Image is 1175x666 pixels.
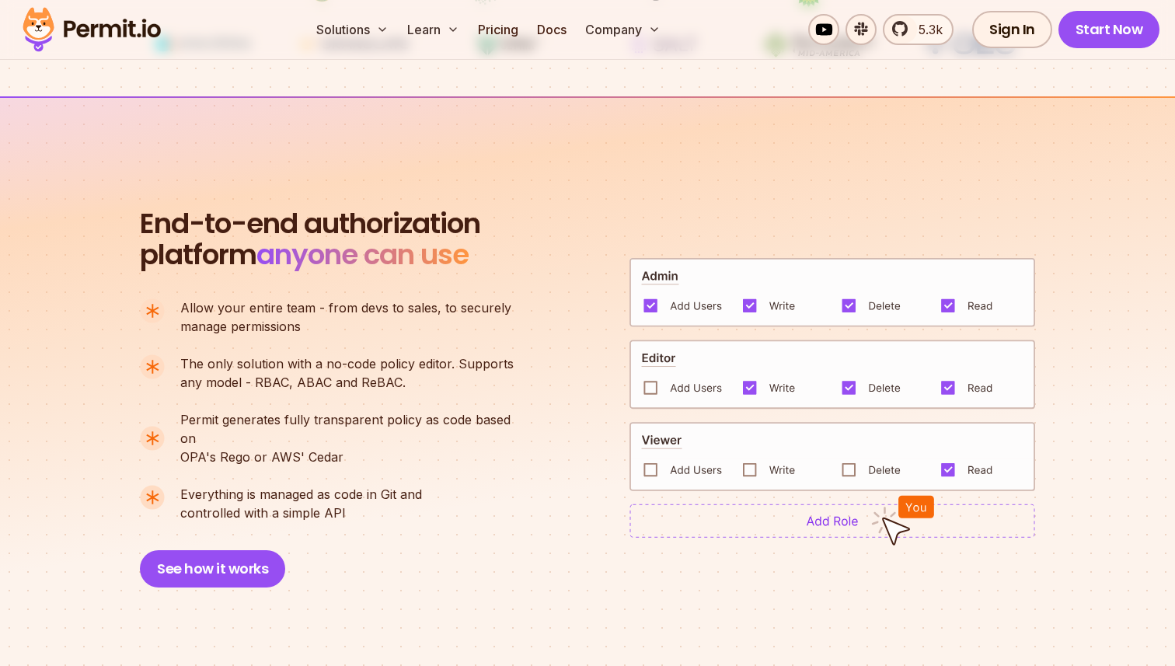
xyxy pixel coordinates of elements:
[1058,11,1160,48] a: Start Now
[140,208,480,270] h2: platform
[180,298,511,317] span: Allow your entire team - from devs to sales, to securely
[909,20,943,39] span: 5.3k
[256,235,469,274] span: anyone can use
[579,14,667,45] button: Company
[140,208,480,239] span: End-to-end authorization
[972,11,1052,48] a: Sign In
[180,485,422,504] span: Everything is managed as code in Git and
[180,410,527,466] p: OPA's Rego or AWS' Cedar
[310,14,395,45] button: Solutions
[180,354,514,373] span: The only solution with a no-code policy editor. Supports
[180,410,527,448] span: Permit generates fully transparent policy as code based on
[401,14,465,45] button: Learn
[180,485,422,522] p: controlled with a simple API
[472,14,525,45] a: Pricing
[883,14,954,45] a: 5.3k
[16,3,168,56] img: Permit logo
[140,550,285,588] button: See how it works
[180,354,514,392] p: any model - RBAC, ABAC and ReBAC.
[180,298,511,336] p: manage permissions
[531,14,573,45] a: Docs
